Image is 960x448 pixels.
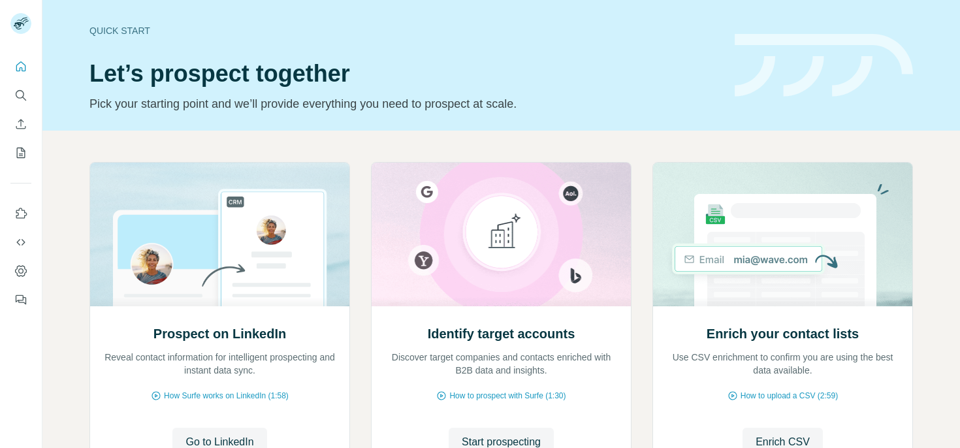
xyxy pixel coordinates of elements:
[10,259,31,283] button: Dashboard
[164,390,289,402] span: How Surfe works on LinkedIn (1:58)
[10,112,31,136] button: Enrich CSV
[428,325,575,343] h2: Identify target accounts
[10,202,31,225] button: Use Surfe on LinkedIn
[10,55,31,78] button: Quick start
[385,351,618,377] p: Discover target companies and contacts enriched with B2B data and insights.
[153,325,286,343] h2: Prospect on LinkedIn
[89,95,719,113] p: Pick your starting point and we’ll provide everything you need to prospect at scale.
[10,141,31,165] button: My lists
[89,61,719,87] h1: Let’s prospect together
[652,163,913,306] img: Enrich your contact lists
[10,231,31,254] button: Use Surfe API
[89,163,350,306] img: Prospect on LinkedIn
[103,351,336,377] p: Reveal contact information for intelligent prospecting and instant data sync.
[10,288,31,312] button: Feedback
[735,34,913,97] img: banner
[666,351,899,377] p: Use CSV enrichment to confirm you are using the best data available.
[741,390,838,402] span: How to upload a CSV (2:59)
[10,84,31,107] button: Search
[449,390,566,402] span: How to prospect with Surfe (1:30)
[707,325,859,343] h2: Enrich your contact lists
[371,163,632,306] img: Identify target accounts
[89,24,719,37] div: Quick start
